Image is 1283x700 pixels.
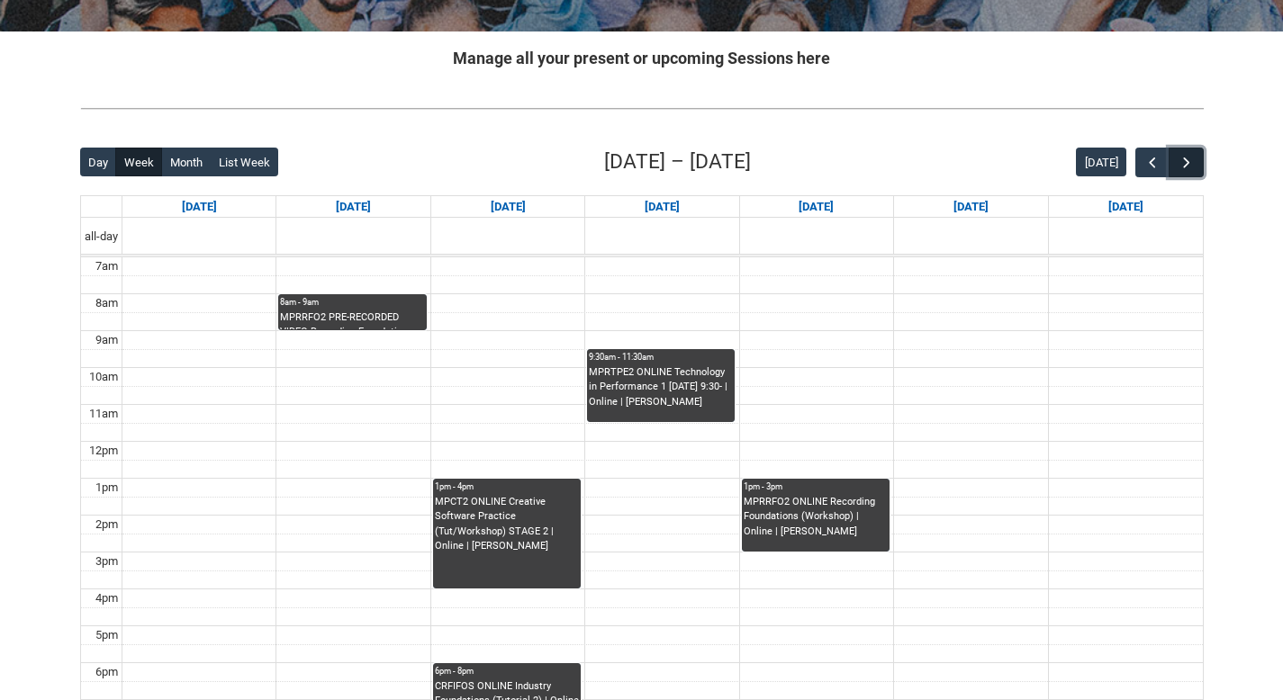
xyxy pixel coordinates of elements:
[92,589,122,607] div: 4pm
[92,479,122,497] div: 1pm
[92,552,122,570] div: 3pm
[1169,148,1203,177] button: Next Week
[81,228,122,246] span: all-day
[744,495,888,540] div: MPRRFO2 ONLINE Recording Foundations (Workshop) | Online | [PERSON_NAME]
[280,310,424,330] div: MPRRFO2 PRE-RECORDED VIDEO Recording Foundations (Lecture/Tut) | Online | [PERSON_NAME]
[92,626,122,644] div: 5pm
[92,516,122,534] div: 2pm
[641,196,683,218] a: Go to September 17, 2025
[332,196,375,218] a: Go to September 15, 2025
[435,665,579,678] div: 6pm - 8pm
[92,257,122,275] div: 7am
[86,442,122,460] div: 12pm
[487,196,529,218] a: Go to September 16, 2025
[1105,196,1147,218] a: Go to September 20, 2025
[435,495,579,554] div: MPCT2 ONLINE Creative Software Practice (Tut/Workshop) STAGE 2 | Online | [PERSON_NAME]
[80,99,1204,118] img: REDU_GREY_LINE
[210,148,278,176] button: List Week
[604,147,751,177] h2: [DATE] – [DATE]
[80,46,1204,70] h2: Manage all your present or upcoming Sessions here
[795,196,837,218] a: Go to September 18, 2025
[115,148,162,176] button: Week
[1076,148,1126,176] button: [DATE]
[161,148,211,176] button: Month
[92,294,122,312] div: 8am
[435,480,579,493] div: 1pm - 4pm
[950,196,992,218] a: Go to September 19, 2025
[80,148,117,176] button: Day
[744,480,888,493] div: 1pm - 3pm
[86,405,122,423] div: 11am
[86,368,122,386] div: 10am
[1135,148,1170,177] button: Previous Week
[92,663,122,681] div: 6pm
[92,331,122,349] div: 9am
[178,196,221,218] a: Go to September 14, 2025
[589,351,733,363] div: 9:30am - 11:30am
[589,365,733,410] div: MPRTPE2 ONLINE Technology in Performance 1 [DATE] 9:30- | Online | [PERSON_NAME]
[280,296,424,309] div: 8am - 9am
